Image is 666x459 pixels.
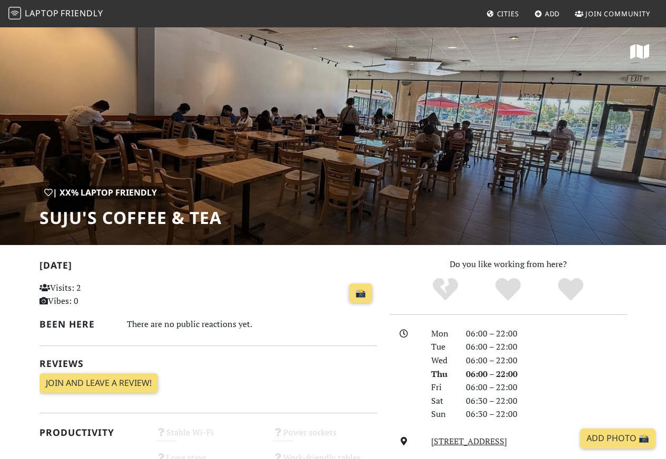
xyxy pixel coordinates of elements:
[460,368,633,381] div: 06:00 – 22:00
[425,354,460,368] div: Wed
[39,427,144,438] h2: Productivity
[580,429,655,448] a: Add Photo 📸
[39,260,377,275] h2: [DATE]
[460,327,633,341] div: 06:00 – 22:00
[266,425,383,450] div: Power sockets
[425,327,460,341] div: Mon
[425,394,460,408] div: Sat
[127,317,377,332] div: There are no public reactions yet.
[497,9,519,18] span: Cities
[477,277,540,303] div: Yes
[39,186,162,200] div: | XX% Laptop Friendly
[425,368,460,381] div: Thu
[460,354,633,368] div: 06:00 – 22:00
[414,277,477,303] div: No
[39,319,114,330] h2: Been here
[8,5,103,23] a: LaptopFriendly LaptopFriendly
[425,340,460,354] div: Tue
[425,407,460,421] div: Sun
[460,394,633,408] div: 06:30 – 22:00
[571,4,654,23] a: Join Community
[539,277,602,303] div: Definitely!
[39,208,222,228] h1: Suju's Coffee & Tea
[25,7,59,19] span: Laptop
[482,4,523,23] a: Cities
[8,7,21,19] img: LaptopFriendly
[460,381,633,394] div: 06:00 – 22:00
[425,381,460,394] div: Fri
[39,373,158,393] a: Join and leave a review!
[530,4,564,23] a: Add
[545,9,560,18] span: Add
[460,340,633,354] div: 06:00 – 22:00
[150,425,266,450] div: Stable Wi-Fi
[39,358,377,369] h2: Reviews
[390,258,627,271] p: Do you like working from here?
[39,281,144,308] p: Visits: 2 Vibes: 0
[349,283,372,303] a: 📸
[460,407,633,421] div: 06:30 – 22:00
[431,435,507,447] a: [STREET_ADDRESS]
[585,9,650,18] span: Join Community
[61,7,103,19] span: Friendly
